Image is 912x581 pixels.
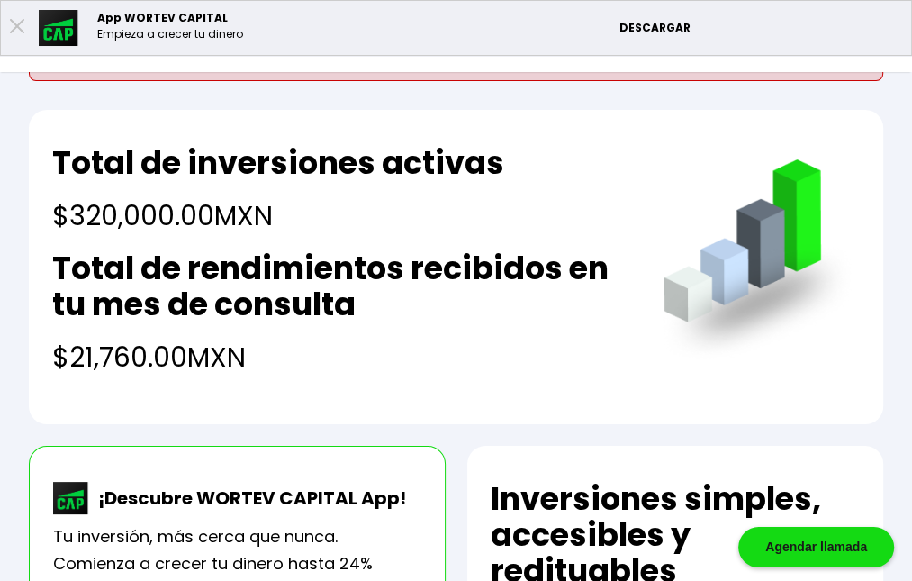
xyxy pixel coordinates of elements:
[89,485,406,512] p: ¡Descubre WORTEV CAPITAL App!
[738,527,894,567] div: Agendar llamada
[39,10,79,46] img: appicon
[52,195,504,236] h4: $320,000.00 MXN
[97,10,243,26] p: App WORTEV CAPITAL
[619,20,902,36] p: DESCARGAR
[53,482,89,514] img: wortev-capital-app-icon
[52,145,504,181] h2: Total de inversiones activas
[52,337,627,377] h4: $21,760.00 MXN
[52,250,627,322] h2: Total de rendimientos recibidos en tu mes de consulta
[97,26,243,42] p: Empieza a crecer tu dinero
[655,159,860,364] img: grafica.516fef24.png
